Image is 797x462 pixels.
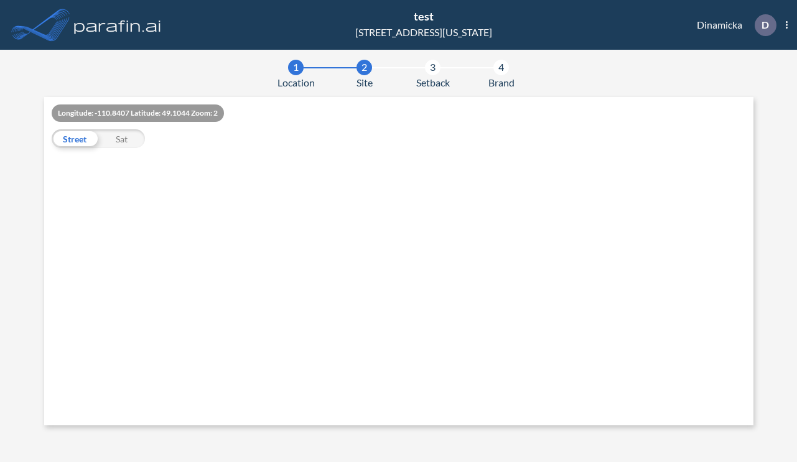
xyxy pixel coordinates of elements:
div: [STREET_ADDRESS][US_STATE] [355,25,492,40]
span: Brand [488,75,515,90]
div: 4 [493,60,509,75]
div: 2 [357,60,372,75]
div: Dinamicka [678,14,788,36]
img: logo [72,12,164,37]
div: 1 [288,60,304,75]
span: Site [357,75,373,90]
p: D [762,19,769,30]
span: test [414,9,434,23]
div: Longitude: -110.8407 Latitude: 49.1044 Zoom: 2 [52,104,224,122]
div: 3 [425,60,440,75]
div: Street [52,129,98,148]
span: Location [277,75,315,90]
div: Sat [98,129,145,148]
span: Setback [416,75,450,90]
